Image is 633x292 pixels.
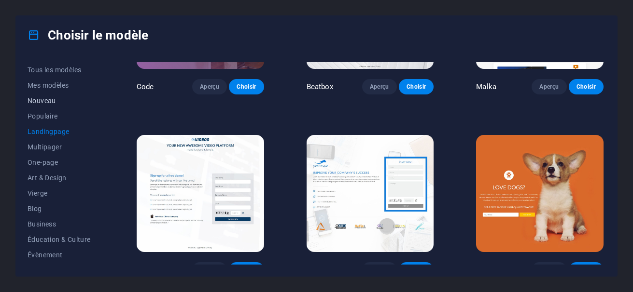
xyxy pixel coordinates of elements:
button: Choisir [569,262,604,278]
button: Mes modèles [28,78,94,93]
span: Art & Design [28,174,94,182]
p: Code [137,82,154,92]
span: Choisir [407,83,426,91]
span: Mes modèles [28,81,94,89]
span: Nouveau [28,97,94,105]
button: Populaire [28,108,94,124]
img: Pets [476,135,604,252]
span: One-page [28,159,94,166]
button: Nouveau [28,93,94,108]
button: Tous les modèles [28,62,94,78]
button: Aperçu [362,262,397,278]
button: Choisir [399,262,434,278]
button: Évènement [28,247,94,263]
button: Vierge [28,186,94,201]
span: Évènement [28,251,94,259]
button: Choisir [569,79,604,94]
button: Aperçu [532,79,566,94]
button: Art & Design [28,170,94,186]
img: Advanced [307,135,434,252]
h4: Choisir le modèle [28,27,148,43]
button: Multipager [28,139,94,155]
span: Populaire [28,112,94,120]
span: Aperçu [370,83,389,91]
span: Aperçu [200,83,219,91]
span: Blog [28,205,94,212]
button: Aperçu [532,262,566,278]
p: Malka [476,82,496,92]
button: Choisir [399,79,434,94]
span: Choisir [577,83,596,91]
span: Aperçu [539,83,559,91]
button: Business [28,216,94,232]
button: Gastronomie [28,263,94,278]
span: Éducation & Culture [28,236,94,243]
span: Business [28,220,94,228]
button: Blog [28,201,94,216]
button: Choisir [229,79,264,94]
span: Vierge [28,189,94,197]
span: Multipager [28,143,94,151]
button: Choisir [229,262,264,278]
span: Tous les modèles [28,66,94,74]
img: Videoo [137,135,264,252]
p: Beatbox [307,82,333,92]
button: Aperçu [192,262,227,278]
button: One-page [28,155,94,170]
button: Aperçu [192,79,227,94]
span: Choisir [237,83,256,91]
button: Landingpage [28,124,94,139]
button: Aperçu [362,79,397,94]
span: Landingpage [28,128,94,135]
button: Éducation & Culture [28,232,94,247]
